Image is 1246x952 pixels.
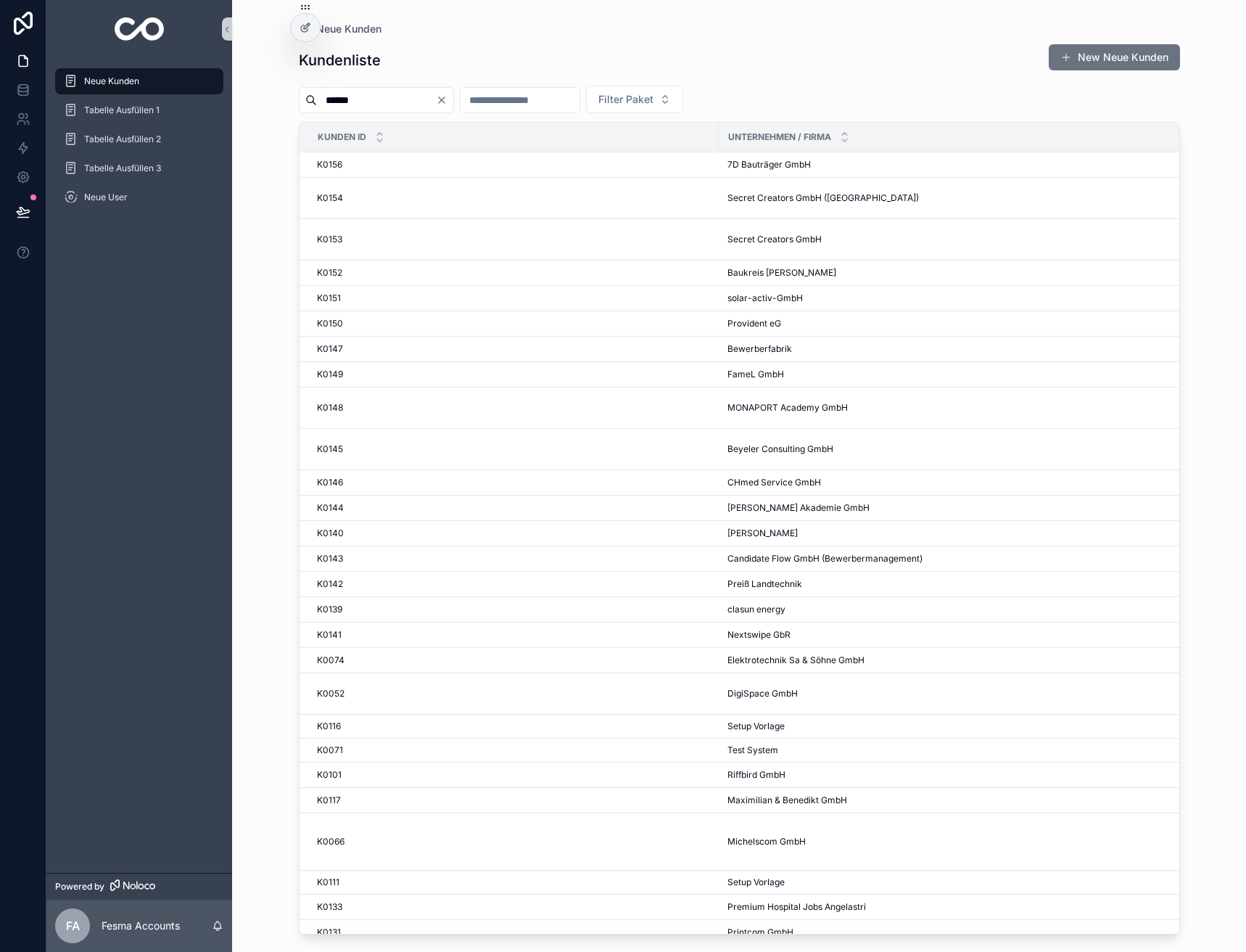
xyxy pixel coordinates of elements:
[727,234,1193,245] a: Secret Creators GmbH
[317,318,710,329] a: K0150
[727,234,822,245] span: Secret Creators GmbH
[317,267,710,279] a: K0152
[317,318,343,329] span: K0150
[317,629,710,641] a: K0141
[317,553,343,565] span: K0143
[727,578,1193,590] a: Preiß Landtechnik
[727,688,798,699] span: DigiSpace GmbH
[317,292,710,304] a: K0151
[317,267,342,279] span: K0152
[317,654,344,666] span: K0074
[317,477,710,488] a: K0146
[102,919,180,933] p: Fesma Accounts
[55,155,223,181] a: Tabelle Ausfüllen 3
[317,502,344,514] span: K0144
[317,578,710,590] a: K0142
[727,443,1193,455] a: Beyeler Consulting GmbH
[317,604,342,615] span: K0139
[598,92,653,107] span: Filter Paket
[317,477,343,488] span: K0146
[1049,44,1180,70] a: New Neue Kunden
[317,901,342,913] span: K0133
[317,578,343,590] span: K0142
[317,629,342,641] span: K0141
[727,192,919,204] span: Secret Creators GmbH ([GEOGRAPHIC_DATA])
[727,553,923,565] span: Candidate Flow GmbH (Bewerbermanagement)
[84,134,161,145] span: Tabelle Ausfüllen 2
[317,836,710,848] a: K0066
[727,877,785,888] span: Setup Vorlage
[727,528,798,539] span: [PERSON_NAME]
[727,654,865,666] span: Elektrotechnik Sa & Söhne GmbH
[317,877,710,888] a: K0111
[317,927,341,938] span: K0131
[727,629,791,641] span: Nextswipe GbR
[727,604,785,615] span: clasun energy
[299,22,381,36] a: Neue Kunden
[317,744,343,756] span: K0071
[727,369,784,380] span: FameL GmbH
[317,369,343,380] span: K0149
[317,292,341,304] span: K0151
[727,688,1193,699] a: DigiSpace GmbH
[317,402,343,414] span: K0148
[727,369,1193,380] a: FameL GmbH
[727,836,806,848] span: Michelscom GmbH
[727,318,1193,329] a: Provident eG
[317,688,344,699] span: K0052
[727,721,1193,732] a: Setup Vorlage
[727,795,847,806] span: Maximilian & Benedikt GmbH
[317,721,710,732] a: K0116
[66,917,80,935] span: FA
[727,744,1193,756] a: Test System
[727,769,1193,781] a: Riffbird GmbH
[84,104,160,116] span: Tabelle Ausfüllen 1
[727,159,1193,171] a: 7D Bauträger GmbH
[727,795,1193,806] a: Maximilian & Benedikt GmbH
[317,901,710,913] a: K0133
[317,343,343,355] span: K0147
[727,769,785,781] span: Riffbird GmbH
[727,901,1193,913] a: Premium Hospital Jobs Angelastri
[727,836,1193,848] a: Michelscom GmbH
[115,17,165,41] img: App logo
[727,477,1193,488] a: CHmed Service GmbH
[727,654,1193,666] a: Elektrotechnik Sa & Söhne GmbH
[586,86,683,113] button: Select Button
[84,163,161,174] span: Tabelle Ausfüllen 3
[727,901,866,913] span: Premium Hospital Jobs Angelastri
[55,68,223,94] a: Neue Kunden
[727,502,870,514] span: [PERSON_NAME] Akademie GmbH
[317,769,710,781] a: K0101
[317,553,710,565] a: K0143
[299,50,381,70] h1: Kundenliste
[727,402,1193,414] a: MONAPORT Academy GmbH
[317,234,710,245] a: K0153
[317,795,710,806] a: K0117
[317,795,341,806] span: K0117
[317,343,710,355] a: K0147
[317,528,710,539] a: K0140
[317,654,710,666] a: K0074
[317,877,339,888] span: K0111
[727,159,811,171] span: 7D Bauträger GmbH
[55,97,223,123] a: Tabelle Ausfüllen 1
[46,873,232,900] a: Powered by
[317,836,344,848] span: K0066
[727,292,803,304] span: solar-activ-GmbH
[317,927,710,938] a: K0131
[727,629,1193,641] a: Nextswipe GbR
[316,22,381,36] span: Neue Kunden
[727,443,833,455] span: Beyeler Consulting GmbH
[317,604,710,615] a: K0139
[317,159,710,171] a: K0156
[317,502,710,514] a: K0144
[727,267,836,279] span: Baukreis [PERSON_NAME]
[55,881,104,892] span: Powered by
[727,604,1193,615] a: clasun energy
[84,75,139,87] span: Neue Kunden
[727,343,1193,355] a: Bewerberfabrik
[317,769,342,781] span: K0101
[55,184,223,210] a: Neue User
[317,234,342,245] span: K0153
